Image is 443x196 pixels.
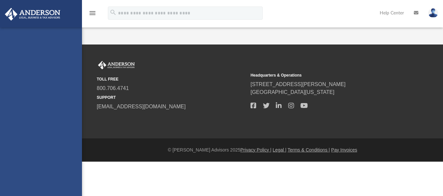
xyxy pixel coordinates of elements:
a: Privacy Policy | [240,147,272,152]
a: [EMAIL_ADDRESS][DOMAIN_NAME] [97,104,186,109]
img: Anderson Advisors Platinum Portal [97,61,136,69]
a: Pay Invoices [331,147,357,152]
img: Anderson Advisors Platinum Portal [3,8,62,21]
a: 800.706.4741 [97,85,129,91]
img: User Pic [428,8,438,18]
small: Headquarters & Operations [251,72,400,78]
div: © [PERSON_NAME] Advisors 2025 [82,147,443,153]
a: [STREET_ADDRESS][PERSON_NAME] [251,81,346,87]
a: Legal | [273,147,287,152]
a: Terms & Conditions | [288,147,330,152]
a: menu [89,12,96,17]
a: [GEOGRAPHIC_DATA][US_STATE] [251,89,334,95]
i: menu [89,9,96,17]
small: SUPPORT [97,95,246,100]
small: TOLL FREE [97,76,246,82]
i: search [110,9,117,16]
